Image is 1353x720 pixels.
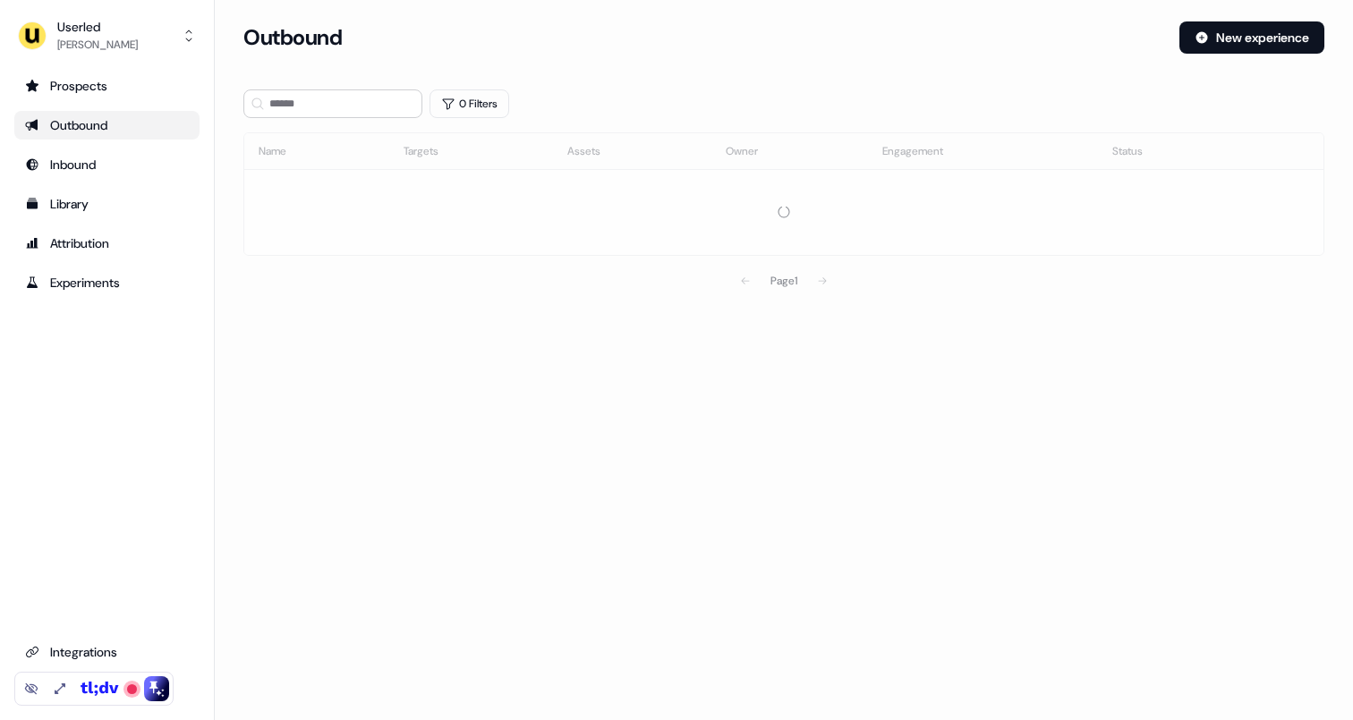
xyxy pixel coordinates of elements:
[14,190,200,218] a: Go to templates
[14,111,200,140] a: Go to outbound experience
[57,36,138,54] div: [PERSON_NAME]
[14,14,200,57] button: Userled[PERSON_NAME]
[25,274,189,292] div: Experiments
[25,643,189,661] div: Integrations
[25,77,189,95] div: Prospects
[57,18,138,36] div: Userled
[430,89,509,118] button: 0 Filters
[14,72,200,100] a: Go to prospects
[25,116,189,134] div: Outbound
[25,156,189,174] div: Inbound
[243,24,342,51] h3: Outbound
[14,150,200,179] a: Go to Inbound
[14,268,200,297] a: Go to experiments
[1179,21,1324,54] button: New experience
[25,195,189,213] div: Library
[14,638,200,666] a: Go to integrations
[25,234,189,252] div: Attribution
[14,229,200,258] a: Go to attribution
